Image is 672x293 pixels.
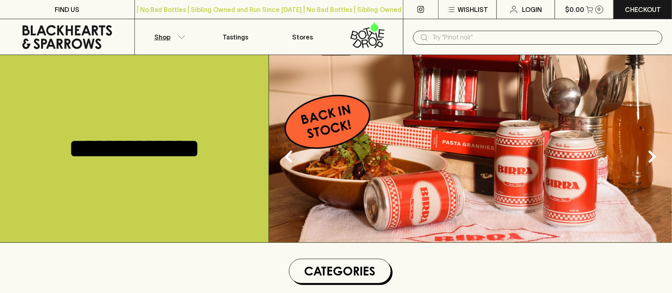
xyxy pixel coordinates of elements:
a: Stores [269,19,336,55]
p: Tastings [223,32,248,42]
p: $0.00 [565,5,585,14]
p: 0 [598,7,601,12]
p: Checkout [625,5,661,14]
input: Try "Pinot noir" [432,31,656,44]
a: Tastings [202,19,269,55]
p: Stores [292,32,313,42]
p: Login [522,5,542,14]
p: FIND US [55,5,79,14]
img: optimise [269,55,672,242]
button: Previous [273,141,305,173]
h1: Categories [293,262,387,280]
p: Shop [154,32,170,42]
button: Next [636,141,668,173]
p: Wishlist [458,5,488,14]
button: Shop [135,19,202,55]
